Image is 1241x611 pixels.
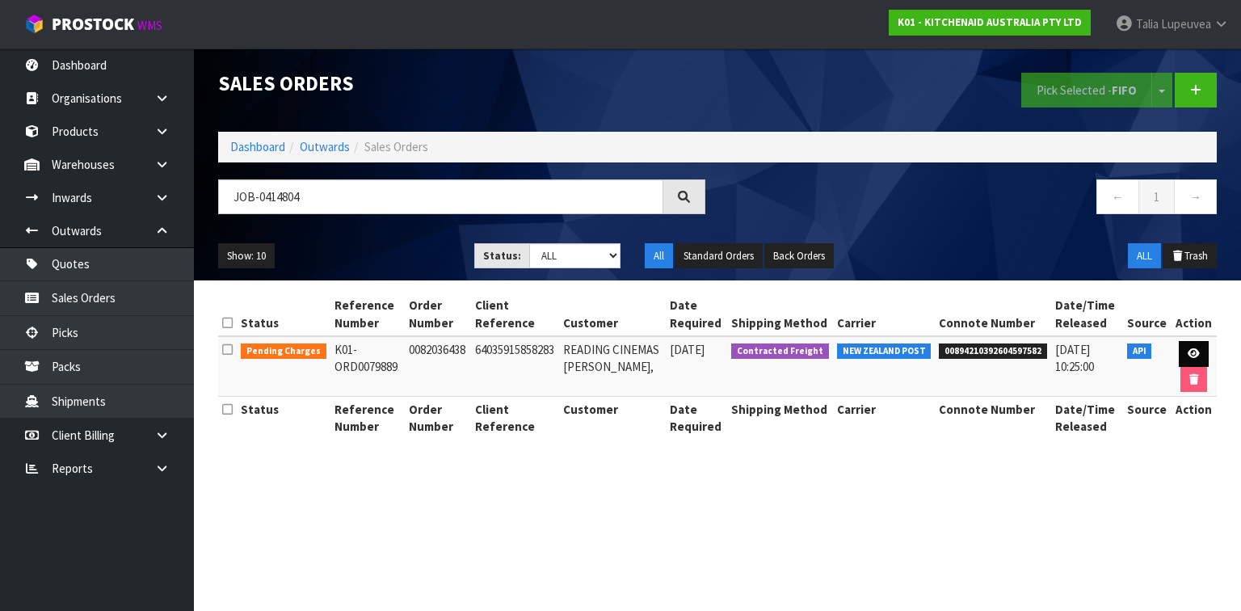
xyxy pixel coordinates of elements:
[218,243,275,269] button: Show: 10
[405,336,471,397] td: 0082036438
[1096,179,1139,214] a: ←
[935,293,1051,336] th: Connote Number
[670,342,705,357] span: [DATE]
[230,139,285,154] a: Dashboard
[1123,397,1171,440] th: Source
[1136,16,1159,32] span: Talia
[1163,243,1217,269] button: Trash
[237,293,330,336] th: Status
[1171,397,1217,440] th: Action
[837,343,932,360] span: NEW ZEALAND POST
[364,139,428,154] span: Sales Orders
[237,397,330,440] th: Status
[559,397,665,440] th: Customer
[405,293,471,336] th: Order Number
[764,243,834,269] button: Back Orders
[330,293,405,336] th: Reference Number
[1051,293,1123,336] th: Date/Time Released
[833,293,936,336] th: Carrier
[1021,73,1152,107] button: Pick Selected -FIFO
[935,397,1051,440] th: Connote Number
[330,336,405,397] td: K01-ORD0079889
[666,397,728,440] th: Date Required
[1112,82,1137,98] strong: FIFO
[137,18,162,33] small: WMS
[471,397,560,440] th: Client Reference
[52,14,134,35] span: ProStock
[218,179,663,214] input: Search sales orders
[730,179,1217,219] nav: Page navigation
[645,243,673,269] button: All
[1171,293,1217,336] th: Action
[727,293,833,336] th: Shipping Method
[471,293,560,336] th: Client Reference
[483,249,521,263] strong: Status:
[218,73,705,95] h1: Sales Orders
[1123,293,1171,336] th: Source
[471,336,560,397] td: 64035915858283
[559,293,665,336] th: Customer
[1128,243,1161,269] button: ALL
[330,397,405,440] th: Reference Number
[939,343,1047,360] span: 00894210392604597582
[559,336,665,397] td: READING CINEMAS [PERSON_NAME],
[24,14,44,34] img: cube-alt.png
[675,243,763,269] button: Standard Orders
[727,397,833,440] th: Shipping Method
[833,397,936,440] th: Carrier
[1174,179,1217,214] a: →
[1051,397,1123,440] th: Date/Time Released
[1127,343,1152,360] span: API
[666,293,728,336] th: Date Required
[300,139,350,154] a: Outwards
[1055,342,1094,374] span: [DATE] 10:25:00
[731,343,829,360] span: Contracted Freight
[241,343,326,360] span: Pending Charges
[1161,16,1211,32] span: Lupeuvea
[405,397,471,440] th: Order Number
[1138,179,1175,214] a: 1
[889,10,1091,36] a: K01 - KITCHENAID AUSTRALIA PTY LTD
[898,15,1082,29] strong: K01 - KITCHENAID AUSTRALIA PTY LTD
